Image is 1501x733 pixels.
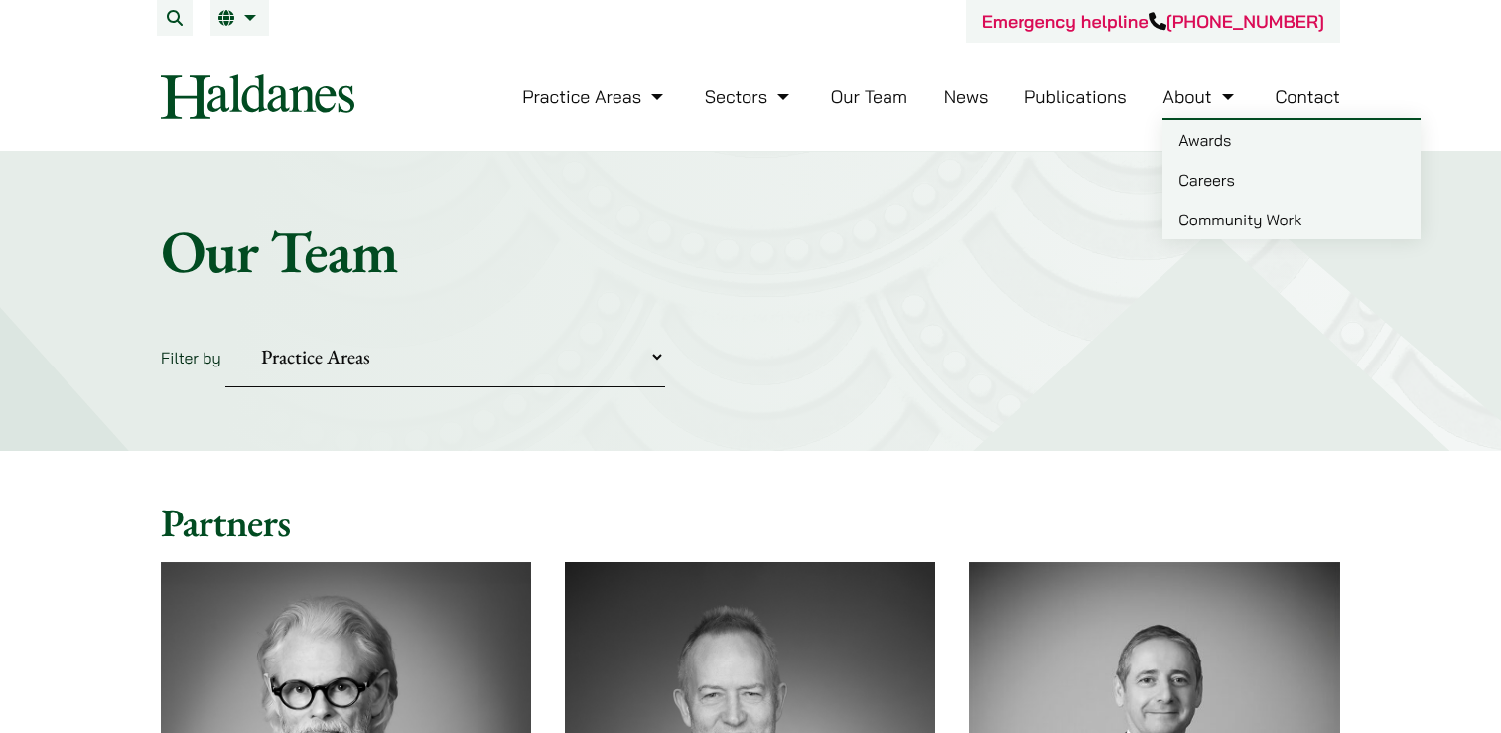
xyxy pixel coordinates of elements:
h2: Partners [161,499,1340,546]
a: Community Work [1162,200,1421,239]
a: Sectors [705,85,794,108]
a: Practice Areas [522,85,668,108]
a: Emergency helpline[PHONE_NUMBER] [982,10,1324,33]
a: Publications [1024,85,1127,108]
a: Awards [1162,120,1421,160]
a: Contact [1275,85,1340,108]
img: Logo of Haldanes [161,74,354,119]
a: Careers [1162,160,1421,200]
label: Filter by [161,348,221,367]
a: EN [218,10,261,26]
h1: Our Team [161,216,1340,287]
a: News [944,85,989,108]
a: About [1162,85,1238,108]
a: Our Team [831,85,907,108]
